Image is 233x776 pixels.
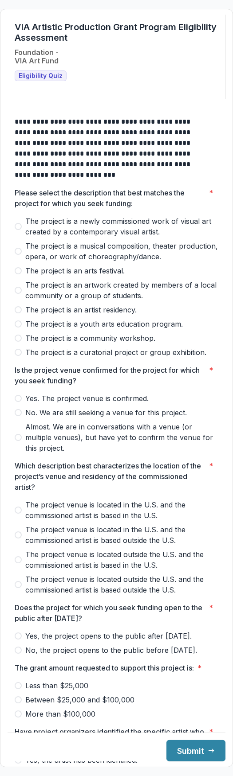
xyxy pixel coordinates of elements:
[25,694,134,705] span: Between $25,000 and $100,000
[19,72,63,80] span: Eligibility Quiz
[25,347,206,358] span: The project is a curatorial project or group exhibition.
[25,680,88,691] span: Less than $25,000
[25,304,137,315] span: The project is an artist residency.
[25,709,95,719] span: More than $100,000
[25,524,218,546] span: The project venue is located in the U.S. and the commissioned artist is based outside the U.S.
[25,549,218,570] span: The project venue is located outside the U.S. and the commissioned artist is based in the U.S.
[25,319,183,329] span: The project is a youth arts education program.
[15,187,205,209] p: Please select the description that best matches the project for which you seek funding:
[25,407,187,418] span: No. We are still seeking a venue for this project.
[25,574,218,595] span: The project venue is located outside the U.S. and the commissioned artist is based outside the U.S.
[15,460,205,492] p: Which description best characterizes the location of the project’s venue and residency of the com...
[25,265,125,276] span: The project is an arts festival.
[15,22,218,43] h1: VIA Artistic Production Grant Program Eligibility Assessment
[15,365,205,386] p: Is the project venue confirmed for the project for which you seek funding?
[15,726,205,748] p: Have project organizers identified the specific artist who will create the proposed artwork?
[25,216,218,237] span: The project is a newly commissioned work of visual art created by a contemporary visual artist.
[25,241,218,262] span: The project is a musical composition, theater production, opera, or work of choreography/dance.
[25,421,218,453] span: Almost. We are in conversations with a venue (or multiple venues), but have yet to confirm the ve...
[15,663,194,673] p: The grant amount requested to support this project is:
[25,631,192,641] span: Yes, the project opens to the public after [DATE].
[25,393,149,404] span: Yes. The project venue is confirmed.
[25,645,197,655] span: No, the project opens to the public before [DATE].
[25,333,155,343] span: The project is a community workshop.
[25,499,218,521] span: The project venue is located in the U.S. and the commissioned artist is based in the U.S.
[25,280,218,301] span: The project is an artwork created by members of a local community or a group of students.
[166,740,225,761] button: Submit
[15,48,59,65] h2: Foundation - VIA Art Fund
[15,602,205,624] p: Does the project for which you seek funding open to the public after [DATE]?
